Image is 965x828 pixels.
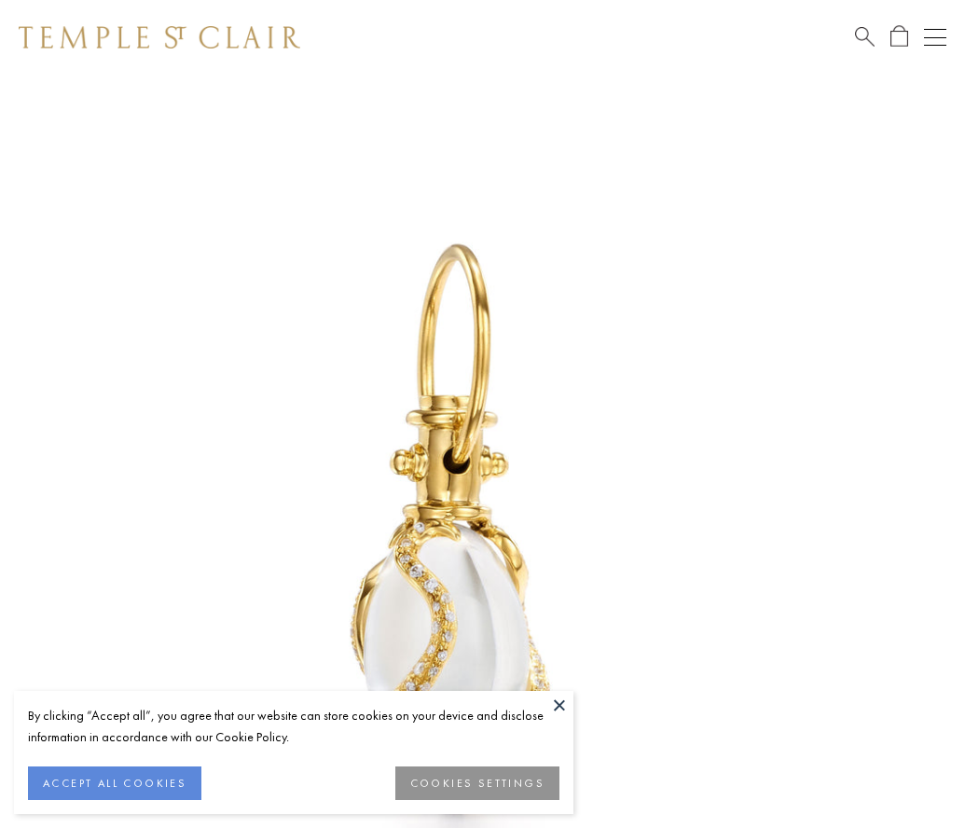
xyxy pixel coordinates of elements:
[890,25,908,48] a: Open Shopping Bag
[19,26,300,48] img: Temple St. Clair
[28,766,201,800] button: ACCEPT ALL COOKIES
[395,766,559,800] button: COOKIES SETTINGS
[28,705,559,748] div: By clicking “Accept all”, you agree that our website can store cookies on your device and disclos...
[855,25,875,48] a: Search
[924,26,946,48] button: Open navigation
